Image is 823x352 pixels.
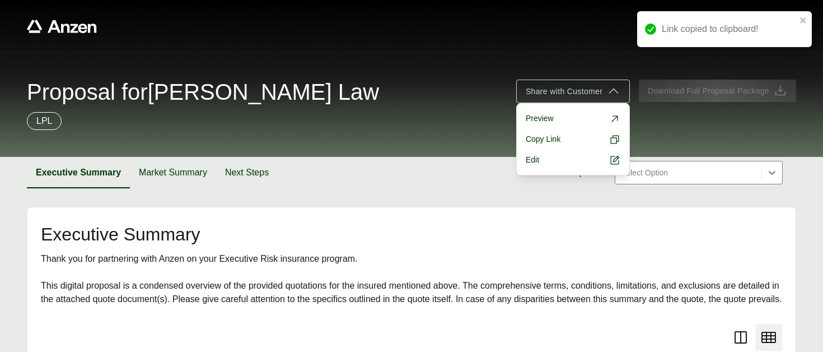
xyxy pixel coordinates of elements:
button: Executive Summary [27,157,130,188]
button: Copy Link [521,129,625,150]
a: Edit [521,150,625,170]
a: Preview [521,108,625,129]
button: Market Summary [130,157,216,188]
a: Anzen website [27,20,97,33]
span: Download Full Proposal Package [648,85,769,97]
span: Proposal for [PERSON_NAME] Law [27,81,379,103]
span: Preview [526,113,554,124]
span: Copy Link [526,133,560,145]
div: Link copied to clipboard! [662,22,796,36]
button: Next Steps [216,157,278,188]
span: Edit [526,154,539,166]
button: Share with Customer [516,80,630,103]
p: LPL [36,114,52,128]
button: close [799,16,807,25]
span: Share with Customer [526,86,602,98]
h2: Executive Summary [41,225,782,243]
div: Thank you for partnering with Anzen on your Executive Risk insurance program. This digital propos... [41,252,782,306]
